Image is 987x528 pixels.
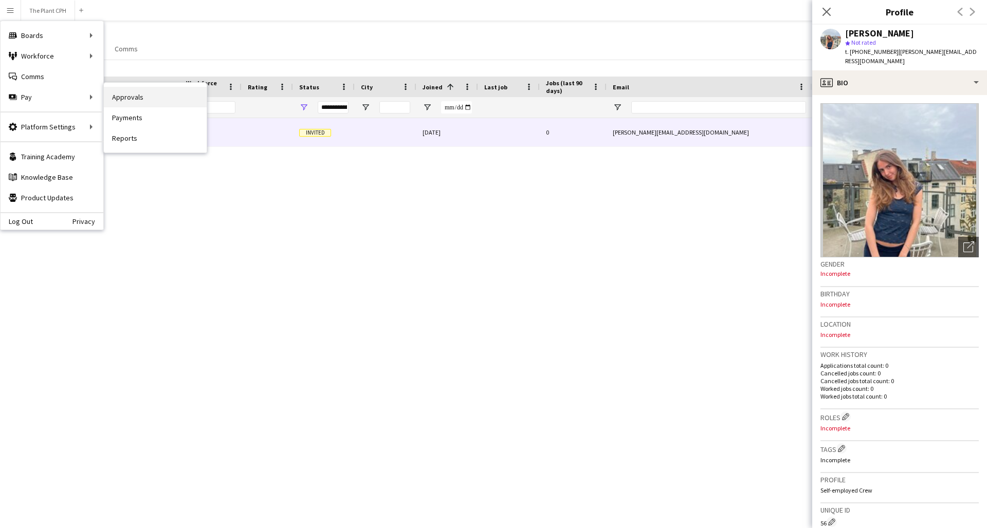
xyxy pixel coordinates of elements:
h3: Birthday [820,289,979,298]
p: Applications total count: 0 [820,362,979,369]
span: t. [PHONE_NUMBER] [845,48,899,55]
a: Product Updates [1,187,103,208]
h3: Gender [820,259,979,269]
p: Cancelled jobs total count: 0 [820,377,979,385]
p: Worked jobs total count: 0 [820,392,979,400]
p: Cancelled jobs count: 0 [820,369,979,377]
a: Training Academy [1,146,103,167]
a: Privacy [72,217,103,225]
div: [DATE] [416,118,478,146]
span: Rating [248,83,267,91]
div: Platform Settings [1,117,103,137]
span: | [PERSON_NAME][EMAIL_ADDRESS][DOMAIN_NAME] [845,48,977,65]
span: City [361,83,373,91]
span: Invited [299,129,331,137]
div: Boards [1,25,103,46]
div: Workforce [1,46,103,66]
span: Status [299,83,319,91]
input: Workforce ID Filter Input [205,101,235,114]
a: Comms [1,66,103,87]
span: Comms [115,44,138,53]
p: Incomplete [820,424,979,432]
button: Open Filter Menu [423,103,432,112]
span: Workforce ID [186,79,223,95]
div: Open photos pop-in [958,237,979,257]
p: Incomplete [820,331,979,338]
h3: Work history [820,350,979,359]
div: [PERSON_NAME] [845,29,914,38]
p: Worked jobs count: 0 [820,385,979,392]
a: Reports [104,128,207,148]
div: 56 [180,118,242,146]
a: Log Out [1,217,33,225]
h3: Unique ID [820,505,979,515]
a: Payments [104,107,207,128]
div: 0 [540,118,607,146]
h3: Tags [820,443,979,454]
span: Incomplete [820,270,850,277]
input: Email Filter Input [631,101,806,114]
p: Incomplete [820,456,979,464]
span: Email [613,83,629,91]
button: The Plant CPH [21,1,75,21]
span: Joined [423,83,443,91]
h3: Profile [820,475,979,484]
a: Comms [111,42,142,55]
button: Open Filter Menu [299,103,308,112]
p: Self-employed Crew [820,486,979,494]
button: Open Filter Menu [613,103,622,112]
h3: Location [820,319,979,329]
a: Knowledge Base [1,167,103,187]
button: Open Filter Menu [361,103,370,112]
div: Pay [1,87,103,107]
a: Approvals [104,87,207,107]
span: Last job [484,83,507,91]
div: Bio [812,70,987,95]
input: City Filter Input [379,101,410,114]
h3: Roles [820,411,979,422]
p: Incomplete [820,300,979,308]
img: Crew avatar or photo [820,103,979,257]
div: [PERSON_NAME][EMAIL_ADDRESS][DOMAIN_NAME] [607,118,812,146]
span: Jobs (last 90 days) [546,79,588,95]
span: Not rated [851,39,876,46]
input: Joined Filter Input [441,101,472,114]
h3: Profile [812,5,987,18]
div: 56 [820,517,979,527]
